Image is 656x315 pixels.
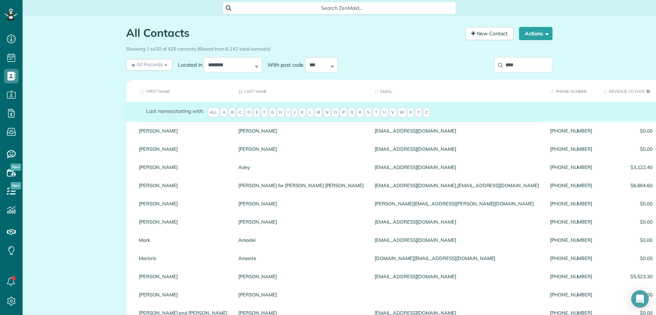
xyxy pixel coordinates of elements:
[292,107,298,118] span: J
[238,146,364,151] a: [PERSON_NAME]
[146,108,173,114] span: Last names
[332,107,339,118] span: O
[369,231,544,249] div: [EMAIL_ADDRESS][DOMAIN_NAME]
[238,219,364,224] a: [PERSON_NAME]
[139,237,227,243] a: Mark
[603,146,653,151] span: $0.00
[373,107,380,118] span: T
[139,274,227,279] a: [PERSON_NAME]
[299,107,306,118] span: K
[208,107,219,118] span: All
[603,292,653,297] span: $0.00
[348,107,355,118] span: Q
[139,292,227,297] a: [PERSON_NAME]
[544,140,598,158] div: [PHONE_NUMBER]
[544,122,598,140] div: [PHONE_NUMBER]
[544,267,598,286] div: [PHONE_NUMBER]
[365,107,372,118] span: S
[11,164,21,171] span: New
[238,237,364,243] a: Amadei
[126,43,552,52] div: Showing 1 to 50 of 425 contacts (filtered from 6,142 total contacts)
[603,165,653,170] span: $3,122.40
[544,194,598,213] div: [PHONE_NUMBER]
[369,194,544,213] div: [PERSON_NAME][EMAIL_ADDRESS][PERSON_NAME][DOMAIN_NAME]
[369,140,544,158] div: [EMAIL_ADDRESS][DOMAIN_NAME]
[238,165,364,170] a: Adey
[603,128,653,133] span: $0.00
[369,176,544,194] div: [EMAIL_ADDRESS][DOMAIN_NAME],[EMAIL_ADDRESS][DOMAIN_NAME]
[369,122,544,140] div: [EMAIL_ADDRESS][DOMAIN_NAME]
[262,61,305,68] label: With post code
[126,27,460,39] h1: All Contacts
[398,107,406,118] span: W
[11,182,21,189] span: New
[323,107,331,118] span: N
[139,165,227,170] a: [PERSON_NAME]
[238,201,364,206] a: [PERSON_NAME]
[139,201,227,206] a: [PERSON_NAME]
[465,27,514,40] a: New Contact
[237,107,244,118] span: C
[315,107,322,118] span: M
[139,146,227,151] a: [PERSON_NAME]
[220,107,228,118] span: A
[245,107,253,118] span: D
[415,107,422,118] span: Y
[261,107,268,118] span: F
[307,107,313,118] span: L
[139,256,227,261] a: Maricris
[233,80,369,102] th: Last Name: activate to sort column descending
[544,176,598,194] div: [PHONE_NUMBER]
[139,128,227,133] a: [PERSON_NAME]
[544,213,598,231] div: [PHONE_NUMBER]
[369,267,544,286] div: [EMAIL_ADDRESS][DOMAIN_NAME]
[407,107,414,118] span: X
[126,80,233,102] th: First Name: activate to sort column ascending
[172,61,204,68] label: Located in
[603,183,653,188] span: $6,694.60
[544,286,598,304] div: [PHONE_NUMBER]
[238,292,364,297] a: [PERSON_NAME]
[285,107,291,118] span: I
[631,290,649,308] div: Open Intercom Messenger
[369,80,544,102] th: Email: activate to sort column ascending
[254,107,260,118] span: E
[238,274,364,279] a: [PERSON_NAME]
[238,128,364,133] a: [PERSON_NAME]
[238,256,364,261] a: Amante
[544,158,598,176] div: [PHONE_NUMBER]
[603,201,653,206] span: $0.00
[340,107,347,118] span: P
[356,107,364,118] span: R
[389,107,397,118] span: V
[146,107,204,115] label: starting with:
[269,107,276,118] span: G
[139,219,227,224] a: [PERSON_NAME]
[544,249,598,267] div: [PHONE_NUMBER]
[603,237,653,243] span: $0.00
[277,107,284,118] span: H
[369,213,544,231] div: [EMAIL_ADDRESS][DOMAIN_NAME]
[381,107,388,118] span: U
[130,61,163,68] span: All Records
[544,231,598,249] div: [PHONE_NUMBER]
[423,107,430,118] span: Z
[603,274,653,279] span: $5,523.30
[238,183,364,188] a: [PERSON_NAME] for [PERSON_NAME] [PERSON_NAME]
[544,80,598,102] th: Phone number: activate to sort column ascending
[603,256,653,261] span: $0.00
[603,219,653,224] span: $0.00
[229,107,236,118] span: B
[519,27,552,40] button: Actions
[369,249,544,267] div: [DOMAIN_NAME][EMAIL_ADDRESS][DOMAIN_NAME]
[139,183,227,188] a: [PERSON_NAME]
[369,158,544,176] div: [EMAIL_ADDRESS][DOMAIN_NAME]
